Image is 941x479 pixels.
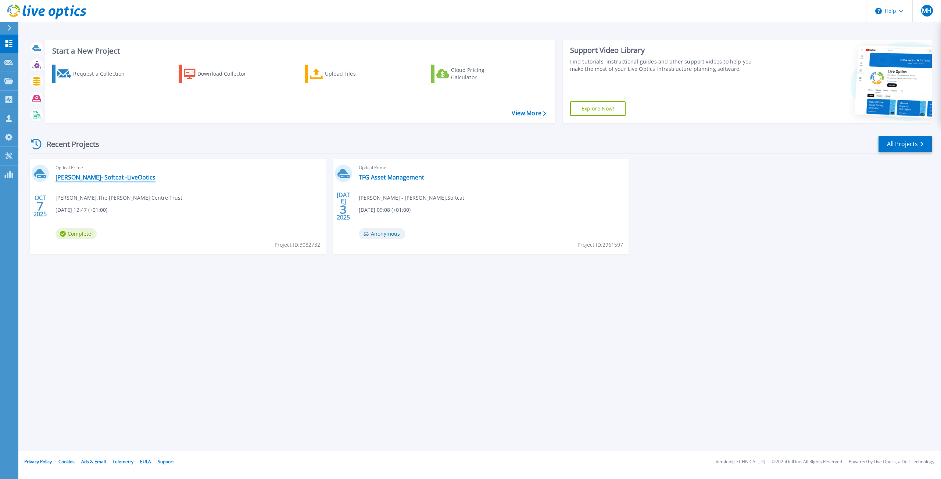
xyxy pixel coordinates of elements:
a: Download Collector [179,65,261,83]
a: All Projects [879,136,932,152]
span: Complete [56,228,97,239]
span: [DATE] 09:08 (+01:00) [359,206,411,214]
div: Request a Collection [73,66,132,81]
a: Cloud Pricing Calculator [431,65,513,83]
span: MH [922,8,931,14]
a: EULA [140,458,151,465]
span: [PERSON_NAME] - [PERSON_NAME] , Softcat [359,194,464,202]
span: Project ID: 3082732 [275,241,320,249]
h3: Start a New Project [52,47,546,55]
li: Powered by Live Optics, a Dell Technology [849,460,934,464]
span: Anonymous [359,228,405,239]
li: Version: [TECHNICAL_ID] [716,460,765,464]
a: TFG Asset Management [359,174,424,181]
a: Cookies [58,458,75,465]
div: OCT 2025 [33,193,47,219]
div: Recent Projects [28,135,109,153]
a: View More [512,110,546,117]
div: [DATE] 2025 [336,193,350,219]
a: Telemetry [112,458,133,465]
span: 7 [37,203,43,209]
a: Upload Files [305,65,387,83]
span: Project ID: 2961597 [577,241,623,249]
div: Download Collector [197,66,256,81]
a: Explore Now! [570,101,626,116]
div: Upload Files [325,66,384,81]
a: Support [158,458,174,465]
span: [PERSON_NAME] , The [PERSON_NAME] Centre Trust [56,194,182,202]
div: Cloud Pricing Calculator [451,66,510,81]
span: Optical Prime [359,164,625,172]
div: Find tutorials, instructional guides and other support videos to help you make the most of your L... [570,58,761,73]
a: Ads & Email [81,458,106,465]
span: 3 [340,206,347,213]
a: [PERSON_NAME]- Softcat -LiveOptics [56,174,155,181]
div: Support Video Library [570,46,761,55]
a: Privacy Policy [24,458,52,465]
li: © 2025 Dell Inc. All Rights Reserved [772,460,842,464]
span: Optical Prime [56,164,321,172]
a: Request a Collection [52,65,134,83]
span: [DATE] 12:47 (+01:00) [56,206,107,214]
